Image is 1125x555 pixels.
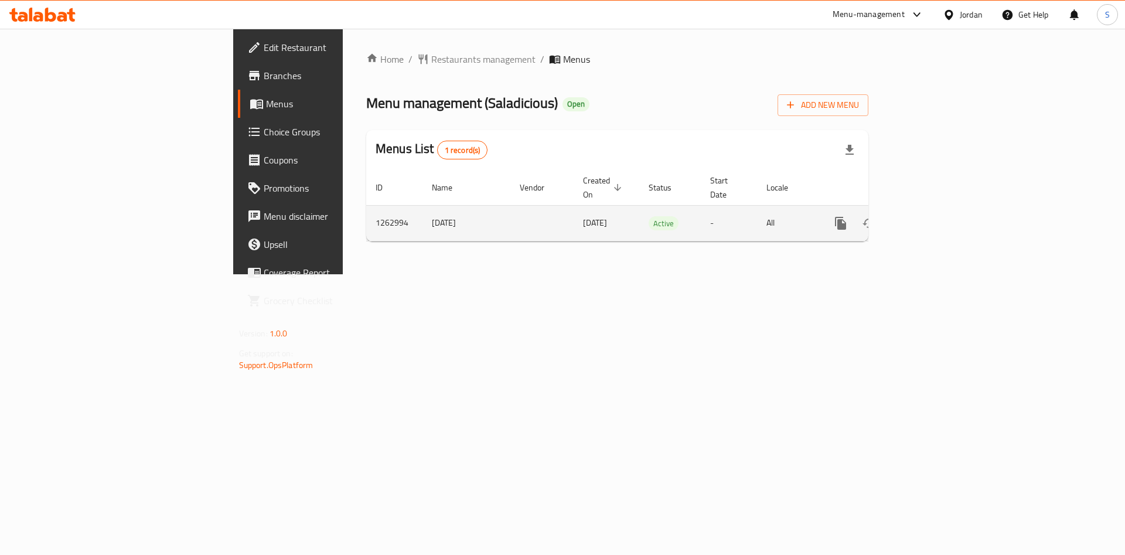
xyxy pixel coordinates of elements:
[583,215,607,230] span: [DATE]
[649,181,687,195] span: Status
[778,94,868,116] button: Add New Menu
[264,181,412,195] span: Promotions
[817,170,949,206] th: Actions
[270,326,288,341] span: 1.0.0
[787,98,859,113] span: Add New Menu
[1105,8,1110,21] span: S
[238,118,421,146] a: Choice Groups
[238,33,421,62] a: Edit Restaurant
[264,294,412,308] span: Grocery Checklist
[239,326,268,341] span: Version:
[431,52,536,66] span: Restaurants management
[266,97,412,111] span: Menus
[264,237,412,251] span: Upsell
[264,209,412,223] span: Menu disclaimer
[264,40,412,55] span: Edit Restaurant
[366,170,949,241] table: enhanced table
[239,346,293,361] span: Get support on:
[239,357,313,373] a: Support.OpsPlatform
[766,181,803,195] span: Locale
[701,205,757,241] td: -
[238,258,421,287] a: Coverage Report
[827,209,855,237] button: more
[438,145,487,156] span: 1 record(s)
[238,230,421,258] a: Upsell
[376,181,398,195] span: ID
[710,173,743,202] span: Start Date
[960,8,983,21] div: Jordan
[264,265,412,280] span: Coverage Report
[366,52,868,66] nav: breadcrumb
[238,90,421,118] a: Menus
[417,52,536,66] a: Restaurants management
[437,141,488,159] div: Total records count
[649,216,679,230] div: Active
[238,202,421,230] a: Menu disclaimer
[366,90,558,116] span: Menu management ( Saladicious )
[855,209,883,237] button: Change Status
[563,52,590,66] span: Menus
[264,153,412,167] span: Coupons
[238,146,421,174] a: Coupons
[562,97,589,111] div: Open
[836,136,864,164] div: Export file
[238,62,421,90] a: Branches
[520,181,560,195] span: Vendor
[264,125,412,139] span: Choice Groups
[422,205,510,241] td: [DATE]
[264,69,412,83] span: Branches
[540,52,544,66] li: /
[238,174,421,202] a: Promotions
[757,205,817,241] td: All
[432,181,468,195] span: Name
[583,173,625,202] span: Created On
[562,99,589,109] span: Open
[649,217,679,230] span: Active
[833,8,905,22] div: Menu-management
[238,287,421,315] a: Grocery Checklist
[376,140,487,159] h2: Menus List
